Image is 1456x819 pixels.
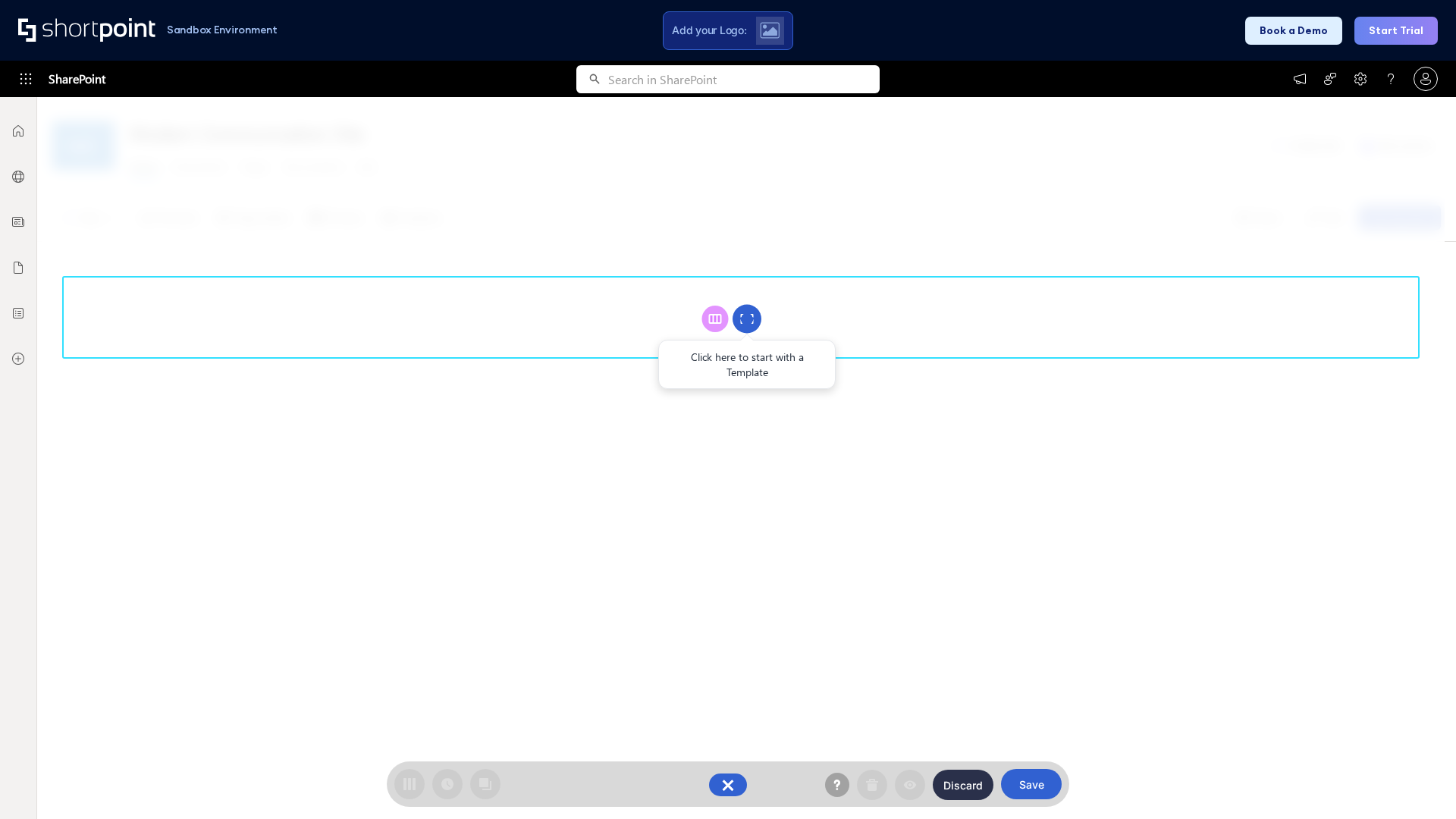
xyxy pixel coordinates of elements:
[672,24,746,37] span: Add your Logo:
[760,22,780,39] img: Upload logo
[1380,746,1456,819] iframe: Chat Widget
[1354,17,1438,45] button: Start Trial
[1245,17,1342,45] button: Book a Demo
[1001,769,1062,799] button: Save
[933,770,993,800] button: Discard
[49,61,105,97] span: SharePoint
[167,26,278,34] h1: Sandbox Environment
[608,65,880,93] input: Search in SharePoint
